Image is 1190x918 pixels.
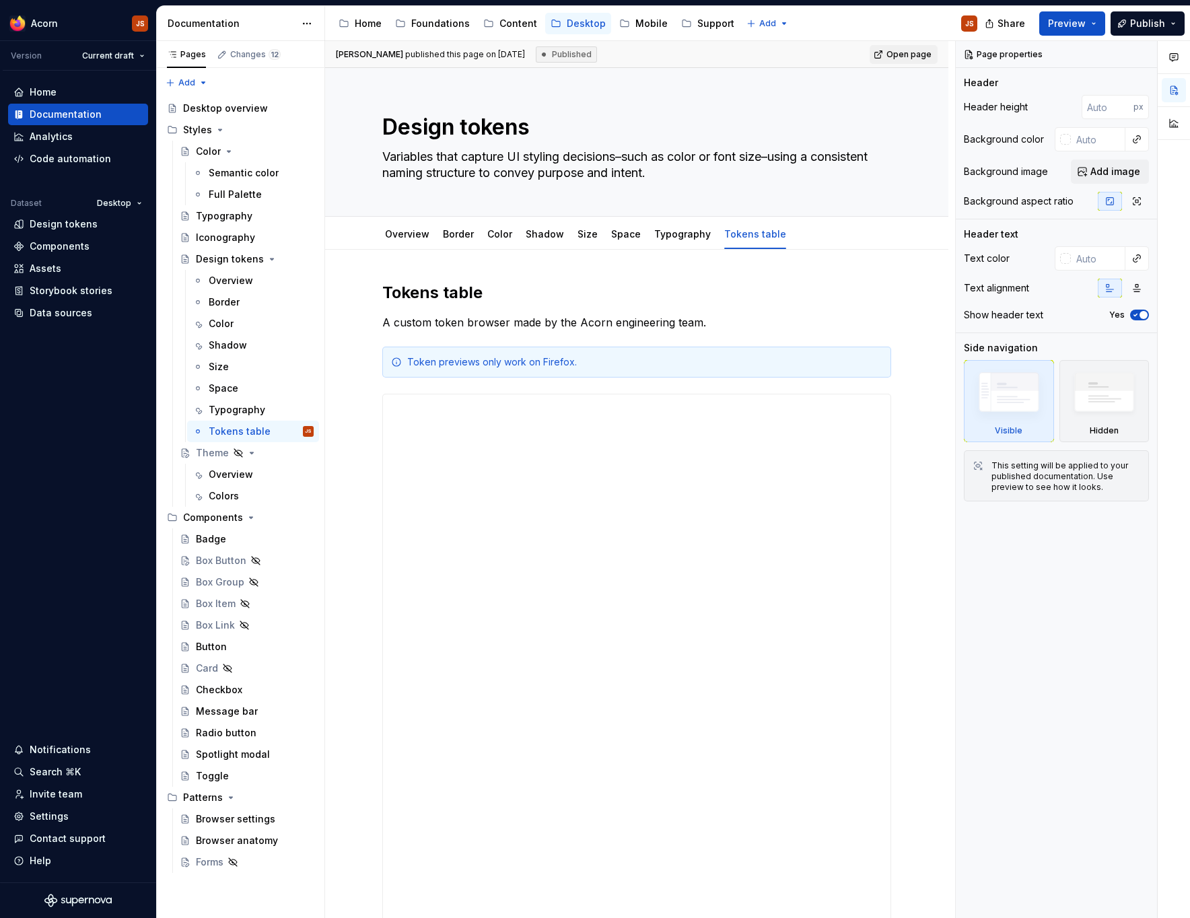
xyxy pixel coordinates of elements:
[336,49,403,59] span: [PERSON_NAME]
[168,17,295,30] div: Documentation
[11,198,42,209] div: Dataset
[1109,310,1125,320] label: Yes
[196,726,256,740] div: Radio button
[178,77,195,88] span: Add
[1090,165,1140,178] span: Add image
[8,761,148,783] button: Search ⌘K
[11,50,42,61] div: Version
[978,11,1034,36] button: Share
[230,49,281,60] div: Changes
[196,532,226,546] div: Badge
[606,219,646,248] div: Space
[174,141,319,162] a: Color
[545,13,611,34] a: Desktop
[635,17,668,30] div: Mobile
[183,791,223,804] div: Patterns
[30,130,73,143] div: Analytics
[870,45,938,64] a: Open page
[187,485,319,507] a: Colors
[31,17,58,30] div: Acorn
[614,13,673,34] a: Mobile
[196,662,218,675] div: Card
[209,339,247,352] div: Shadow
[174,658,319,679] a: Card
[187,162,319,184] a: Semantic color
[676,13,740,34] a: Support
[209,360,229,374] div: Size
[209,274,253,287] div: Overview
[209,382,238,395] div: Space
[8,828,148,849] button: Contact support
[187,356,319,378] a: Size
[209,489,239,503] div: Colors
[8,280,148,302] a: Storybook stories
[8,850,148,872] button: Help
[333,13,387,34] a: Home
[196,145,221,158] div: Color
[174,205,319,227] a: Typography
[991,460,1140,493] div: This setting will be applied to your published documentation. Use preview to see how it looks.
[3,9,153,38] button: AcornJS
[196,640,227,654] div: Button
[443,228,474,240] a: Border
[1071,246,1125,271] input: Auto
[174,701,319,722] a: Message bar
[411,17,470,30] div: Foundations
[487,228,512,240] a: Color
[196,209,252,223] div: Typography
[209,425,271,438] div: Tokens table
[995,425,1022,436] div: Visible
[196,575,244,589] div: Box Group
[965,18,974,29] div: JS
[611,228,641,240] a: Space
[162,787,319,808] div: Patterns
[30,854,51,868] div: Help
[174,744,319,765] a: Spotlight modal
[654,228,711,240] a: Typography
[174,636,319,658] a: Button
[1059,360,1150,442] div: Hidden
[174,442,319,464] a: Theme
[187,464,319,485] a: Overview
[478,13,542,34] a: Content
[183,123,212,137] div: Styles
[380,146,888,184] textarea: Variables that capture UI styling decisions–such as color or font size–using a consistent naming ...
[407,355,882,369] div: Token previews only work on Firefox.
[1039,11,1105,36] button: Preview
[30,284,112,297] div: Storybook stories
[30,262,61,275] div: Assets
[97,198,131,209] span: Desktop
[1090,425,1119,436] div: Hidden
[719,219,792,248] div: Tokens table
[8,739,148,761] button: Notifications
[183,511,243,524] div: Components
[964,165,1048,178] div: Background image
[30,152,111,166] div: Code automation
[964,133,1044,146] div: Background color
[886,49,932,60] span: Open page
[8,258,148,279] a: Assets
[209,295,240,309] div: Border
[196,855,223,869] div: Forms
[187,378,319,399] a: Space
[44,894,112,907] a: Supernova Logo
[196,748,270,761] div: Spotlight modal
[305,425,312,438] div: JS
[196,446,229,460] div: Theme
[964,195,1074,208] div: Background aspect ratio
[187,184,319,205] a: Full Palette
[196,231,255,244] div: Iconography
[964,252,1010,265] div: Text color
[724,228,786,240] a: Tokens table
[742,14,793,33] button: Add
[964,100,1028,114] div: Header height
[196,769,229,783] div: Toggle
[174,528,319,550] a: Badge
[649,219,716,248] div: Typography
[196,812,275,826] div: Browser settings
[30,743,91,756] div: Notifications
[30,217,98,231] div: Design tokens
[1071,127,1125,151] input: Auto
[382,314,891,330] p: A custom token browser made by the Acorn engineering team.
[1071,160,1149,184] button: Add image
